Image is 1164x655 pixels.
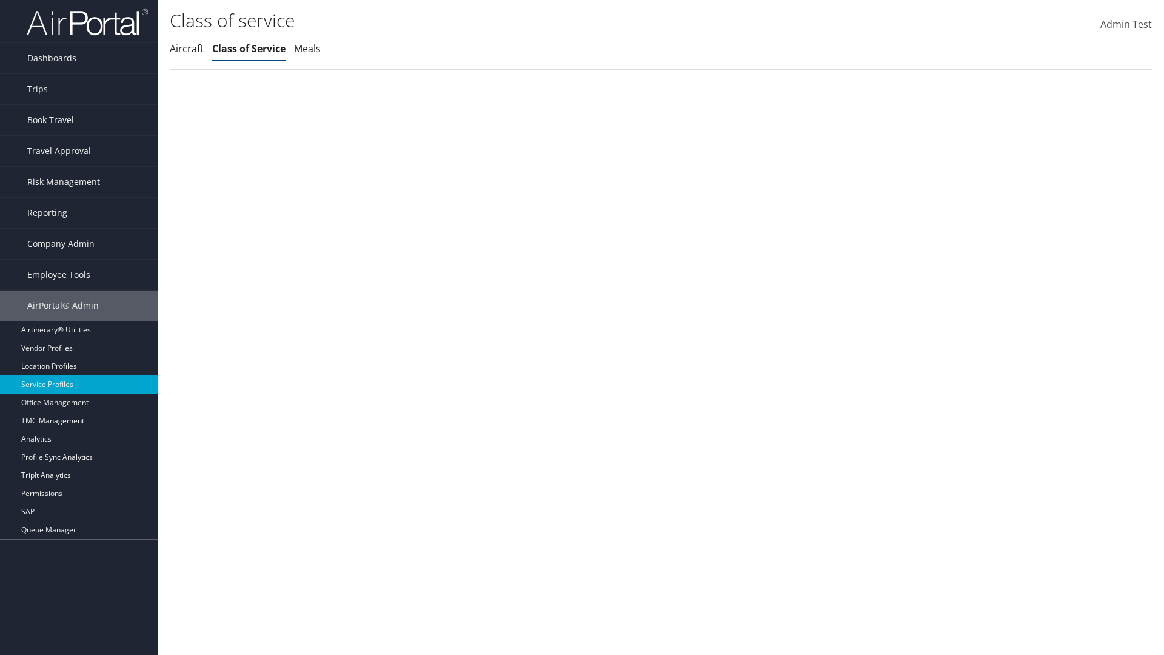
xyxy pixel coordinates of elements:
a: Meals [294,42,321,55]
span: AirPortal® Admin [27,291,99,321]
span: Trips [27,74,48,104]
span: Travel Approval [27,136,91,166]
a: Class of Service [212,42,286,55]
a: Admin Test [1100,6,1152,44]
span: Reporting [27,198,67,228]
a: Aircraft [170,42,204,55]
span: Company Admin [27,229,95,259]
span: Admin Test [1100,18,1152,31]
span: Dashboards [27,43,76,73]
span: Book Travel [27,105,74,135]
span: Employee Tools [27,260,90,290]
img: airportal-logo.png [27,8,148,36]
h1: Class of service [170,8,824,33]
span: Risk Management [27,167,100,197]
